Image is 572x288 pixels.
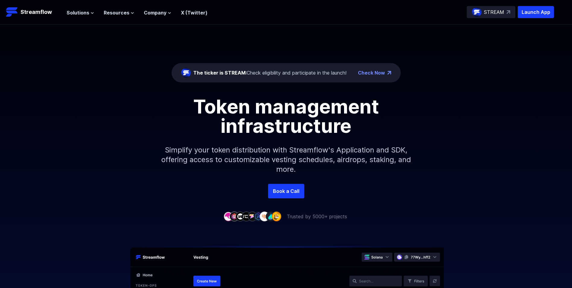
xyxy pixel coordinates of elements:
[67,9,89,16] span: Solutions
[21,8,52,16] p: Streamflow
[193,70,247,76] span: The ticker is STREAM:
[287,213,347,220] p: Trusted by 5000+ projects
[248,212,257,221] img: company-5
[156,136,416,184] p: Simplify your token distribution with Streamflow's Application and SDK, offering access to custom...
[104,9,134,16] button: Resources
[229,212,239,221] img: company-2
[507,10,510,14] img: top-right-arrow.svg
[254,212,263,221] img: company-6
[144,9,171,16] button: Company
[242,212,251,221] img: company-4
[181,10,207,16] a: X (Twitter)
[144,9,166,16] span: Company
[268,184,304,198] a: Book a Call
[272,212,281,221] img: company-9
[67,9,94,16] button: Solutions
[104,9,129,16] span: Resources
[266,212,275,221] img: company-8
[484,8,504,16] p: STREAM
[6,6,61,18] a: Streamflow
[181,68,191,78] img: streamflow-logo-circle.png
[193,69,346,76] div: Check eligibility and participate in the launch!
[387,71,391,75] img: top-right-arrow.png
[467,6,515,18] a: STREAM
[518,6,554,18] button: Launch App
[472,7,482,17] img: streamflow-logo-circle.png
[260,212,269,221] img: company-7
[235,212,245,221] img: company-3
[150,97,422,136] h1: Token management infrastructure
[6,6,18,18] img: Streamflow Logo
[358,69,385,76] a: Check Now
[223,212,233,221] img: company-1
